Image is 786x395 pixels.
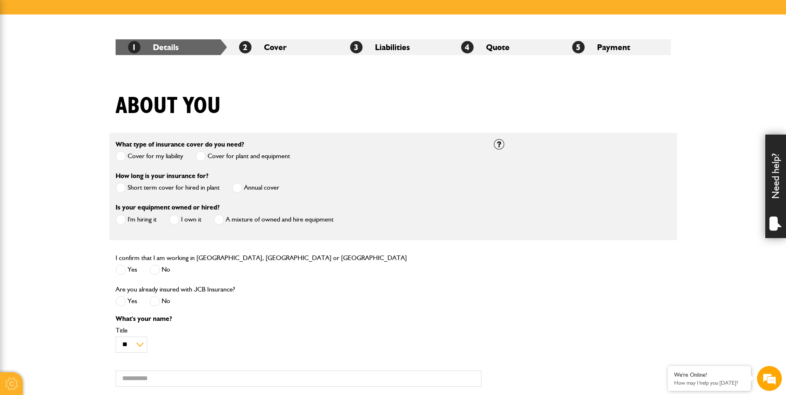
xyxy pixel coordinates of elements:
[169,214,201,225] label: I own it
[116,183,220,193] label: Short term cover for hired in plant
[461,41,474,53] span: 4
[150,265,170,275] label: No
[116,286,235,293] label: Are you already insured with JCB Insurance?
[116,296,137,306] label: Yes
[239,41,252,53] span: 2
[449,39,560,55] li: Quote
[232,183,279,193] label: Annual cover
[338,39,449,55] li: Liabilities
[350,41,363,53] span: 3
[116,316,481,322] p: What's your name?
[214,214,334,225] label: A mixture of owned and hire equipment
[116,141,244,148] label: What type of insurance cover do you need?
[116,173,208,179] label: How long is your insurance for?
[116,151,183,161] label: Cover for my liability
[116,255,407,261] label: I confirm that I am working in [GEOGRAPHIC_DATA], [GEOGRAPHIC_DATA] or [GEOGRAPHIC_DATA]
[116,214,157,225] label: I'm hiring it
[674,380,745,386] p: How may I help you today?
[116,327,481,334] label: Title
[227,39,338,55] li: Cover
[116,204,220,211] label: Is your equipment owned or hired?
[150,296,170,306] label: No
[116,265,137,275] label: Yes
[765,135,786,238] div: Need help?
[674,371,745,378] div: We're Online!
[196,151,290,161] label: Cover for plant and equipment
[572,41,585,53] span: 5
[116,92,221,120] h1: About you
[560,39,671,55] li: Payment
[116,39,227,55] li: Details
[128,41,140,53] span: 1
